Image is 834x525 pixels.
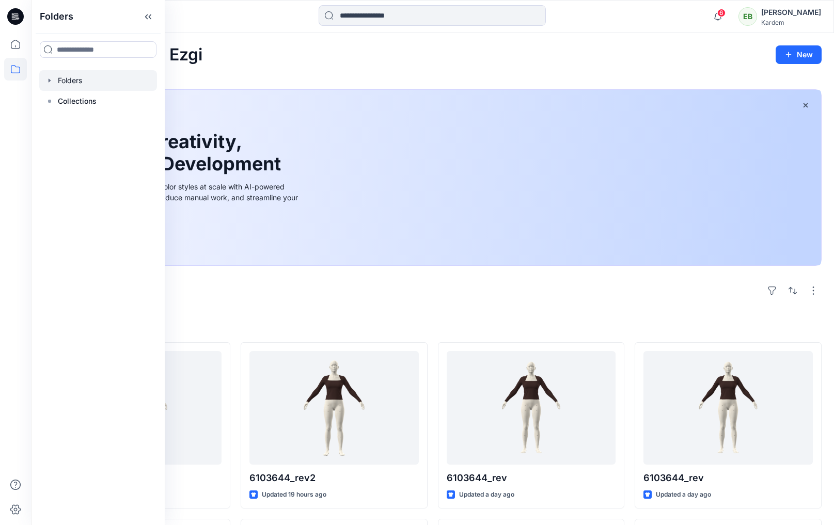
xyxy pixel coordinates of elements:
div: Explore ideas faster and recolor styles at scale with AI-powered tools that boost creativity, red... [69,181,301,214]
a: 6103644_rev [643,351,813,465]
span: 6 [717,9,726,17]
div: EB [738,7,757,26]
a: 6103644_rev2 [249,351,419,465]
h1: Unleash Creativity, Speed Up Development [69,131,286,175]
p: 6103644_rev [447,471,616,485]
p: Updated 19 hours ago [262,489,326,500]
div: [PERSON_NAME] [761,6,821,19]
div: Kardem [761,19,821,26]
p: Updated a day ago [459,489,514,500]
a: Discover more [69,226,301,247]
p: Collections [58,95,97,107]
p: 6103644_rev2 [249,471,419,485]
a: 6103644_rev [447,351,616,465]
button: New [776,45,822,64]
h4: Styles [43,320,822,332]
p: 6103644_rev [643,471,813,485]
p: Updated a day ago [656,489,711,500]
